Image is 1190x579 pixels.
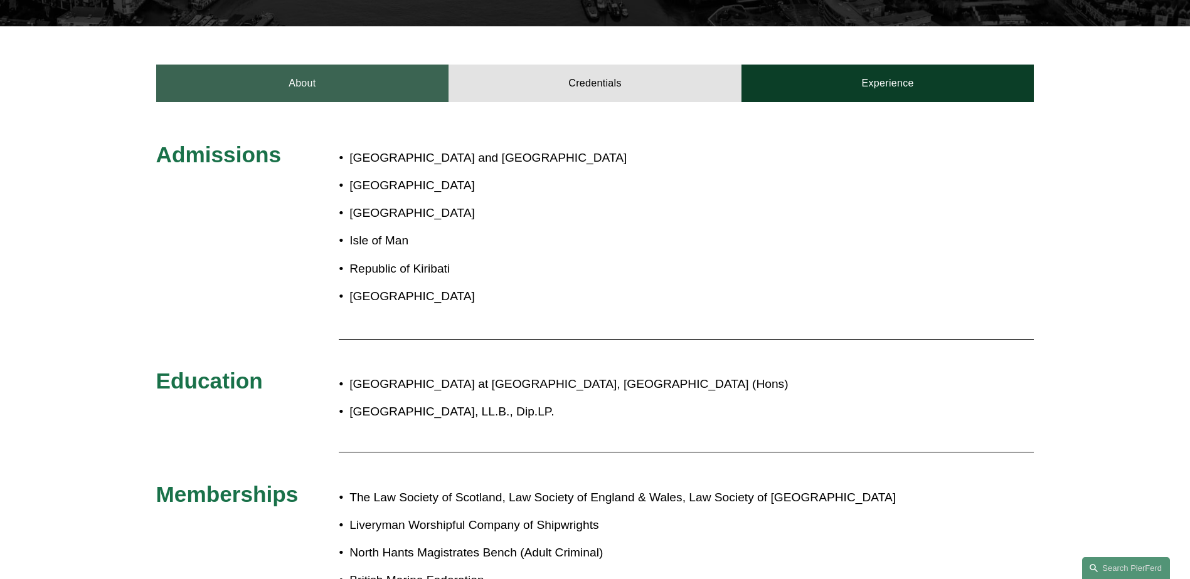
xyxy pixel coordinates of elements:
a: Search this site [1082,557,1170,579]
p: [GEOGRAPHIC_DATA], LL.B., Dip.LP. [349,401,924,423]
span: Admissions [156,142,281,167]
span: Education [156,368,263,393]
p: [GEOGRAPHIC_DATA] at [GEOGRAPHIC_DATA], [GEOGRAPHIC_DATA] (Hons) [349,373,924,395]
span: Memberships [156,482,299,506]
p: Isle of Man [349,230,668,252]
p: Liveryman Worshipful Company of Shipwrights [349,514,924,536]
a: Experience [741,65,1034,102]
p: [GEOGRAPHIC_DATA] and [GEOGRAPHIC_DATA] [349,147,668,169]
p: [GEOGRAPHIC_DATA] [349,286,668,308]
p: [GEOGRAPHIC_DATA] [349,202,668,224]
p: [GEOGRAPHIC_DATA] [349,175,668,197]
p: North Hants Magistrates Bench (Adult Criminal) [349,542,924,564]
p: Republic of Kiribati [349,258,668,280]
a: About [156,65,449,102]
p: The Law Society of Scotland, Law Society of England & Wales, Law Society of [GEOGRAPHIC_DATA] [349,487,924,509]
a: Credentials [449,65,741,102]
